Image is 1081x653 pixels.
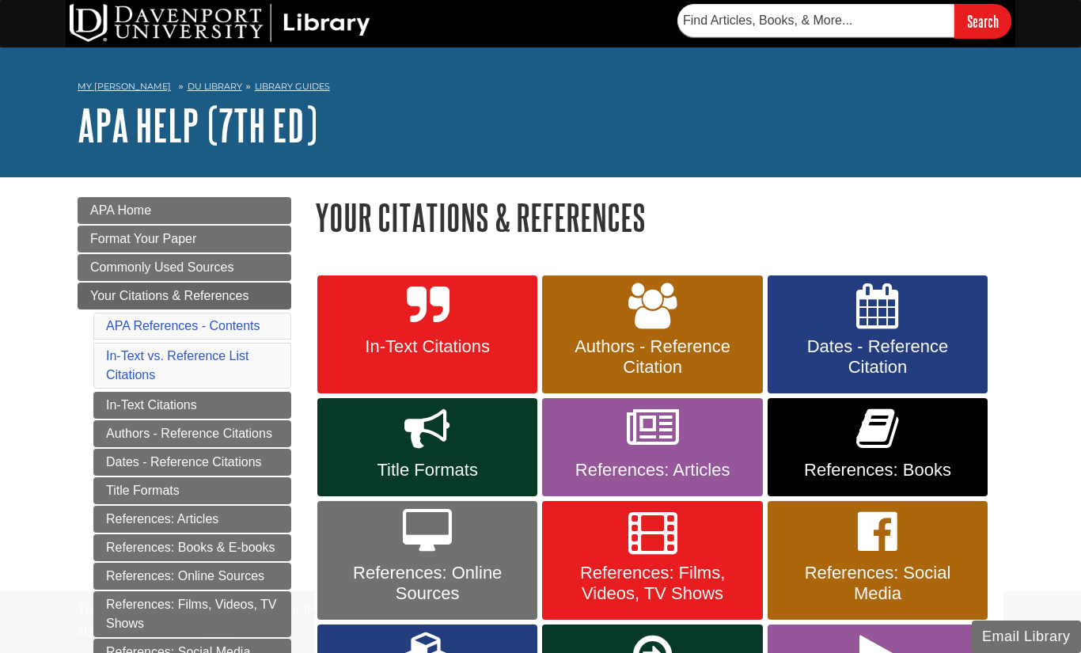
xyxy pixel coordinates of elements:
[542,398,762,496] a: References: Articles
[542,275,762,394] a: Authors - Reference Citation
[78,226,291,252] a: Format Your Paper
[78,254,291,281] a: Commonly Used Sources
[554,336,750,378] span: Authors - Reference Citation
[554,563,750,604] span: References: Films, Videos, TV Shows
[972,621,1081,653] button: Email Library
[93,420,291,447] a: Authors - Reference Citations
[317,275,537,394] a: In-Text Citations
[78,80,171,93] a: My [PERSON_NAME]
[78,283,291,309] a: Your Citations & References
[93,506,291,533] a: References: Articles
[329,563,525,604] span: References: Online Sources
[106,349,249,382] a: In-Text vs. Reference List Citations
[329,336,525,357] span: In-Text Citations
[779,336,976,378] span: Dates - Reference Citation
[93,563,291,590] a: References: Online Sources
[70,4,370,42] img: DU Library
[317,398,537,496] a: Title Formats
[90,260,233,274] span: Commonly Used Sources
[78,197,291,224] a: APA Home
[93,477,291,504] a: Title Formats
[188,81,242,92] a: DU Library
[954,4,1011,38] input: Search
[779,563,976,604] span: References: Social Media
[677,4,954,37] input: Find Articles, Books, & More...
[315,197,1003,237] h1: Your Citations & References
[554,460,750,480] span: References: Articles
[93,449,291,476] a: Dates - Reference Citations
[768,275,988,394] a: Dates - Reference Citation
[329,460,525,480] span: Title Formats
[90,289,248,302] span: Your Citations & References
[90,232,196,245] span: Format Your Paper
[542,501,762,620] a: References: Films, Videos, TV Shows
[78,101,317,150] a: APA Help (7th Ed)
[106,319,260,332] a: APA References - Contents
[317,501,537,620] a: References: Online Sources
[93,392,291,419] a: In-Text Citations
[93,534,291,561] a: References: Books & E-books
[90,203,151,217] span: APA Home
[255,81,330,92] a: Library Guides
[779,460,976,480] span: References: Books
[768,398,988,496] a: References: Books
[93,591,291,637] a: References: Films, Videos, TV Shows
[78,76,1003,101] nav: breadcrumb
[677,4,1011,38] form: Searches DU Library's articles, books, and more
[768,501,988,620] a: References: Social Media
